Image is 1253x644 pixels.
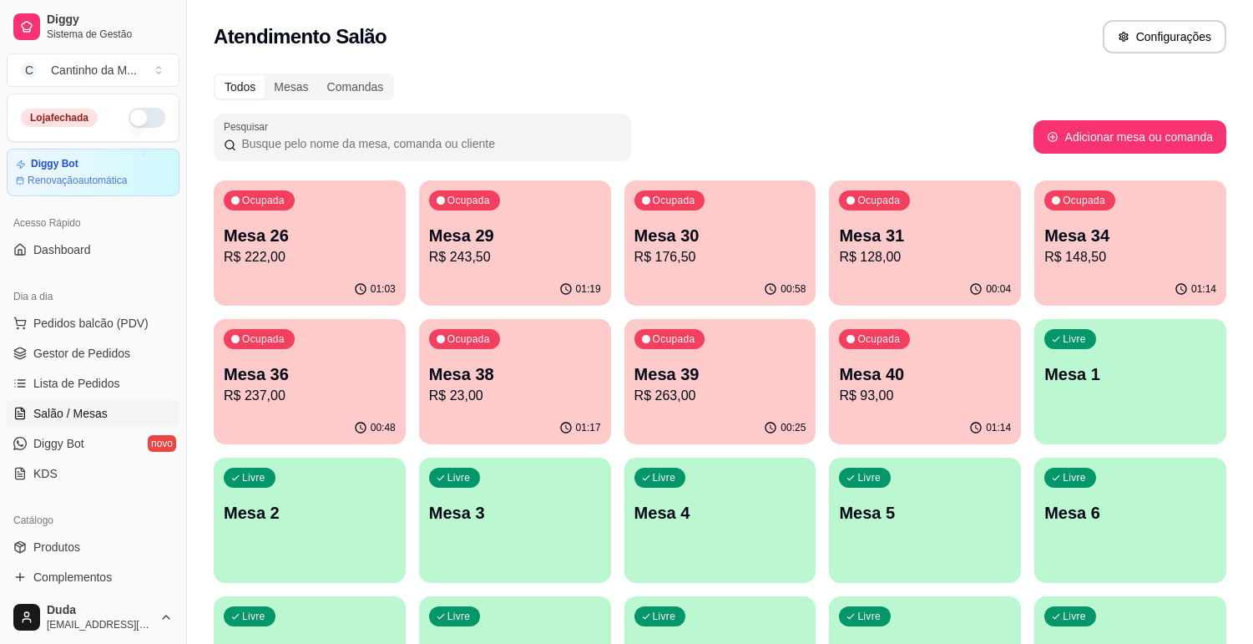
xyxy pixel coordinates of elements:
a: Gestor de Pedidos [7,340,179,367]
button: OcupadaMesa 31R$ 128,0000:04 [829,180,1021,306]
p: Ocupada [653,194,695,207]
button: LivreMesa 3 [419,458,611,583]
span: [EMAIL_ADDRESS][DOMAIN_NAME] [47,618,153,631]
button: OcupadaMesa 40R$ 93,0001:14 [829,319,1021,444]
p: Livre [1063,471,1086,484]
p: Mesa 40 [839,363,1011,386]
p: Livre [447,471,471,484]
p: Livre [242,610,265,623]
p: R$ 263,00 [634,386,806,406]
span: Diggy Bot [33,435,84,452]
p: Mesa 38 [429,363,601,386]
div: Cantinho da M ... [51,62,137,79]
div: Dia a dia [7,283,179,310]
p: 00:58 [781,282,806,296]
a: Diggy Botnovo [7,430,179,457]
button: LivreMesa 6 [1034,458,1226,583]
p: Livre [653,471,676,484]
span: Gestor de Pedidos [33,345,130,362]
p: R$ 176,50 [634,247,806,267]
a: Salão / Mesas [7,400,179,427]
p: Mesa 2 [224,501,396,525]
p: R$ 93,00 [839,386,1011,406]
p: Mesa 39 [634,363,806,386]
div: Loja fechada [21,109,98,127]
button: Configurações [1103,20,1226,53]
button: LivreMesa 4 [624,458,816,583]
p: R$ 243,50 [429,247,601,267]
span: Salão / Mesas [33,405,108,422]
span: Diggy [47,13,173,28]
p: R$ 23,00 [429,386,601,406]
p: Ocupada [857,194,900,207]
p: Ocupada [653,332,695,346]
p: Ocupada [1063,194,1105,207]
p: Ocupada [242,332,285,346]
p: Mesa 34 [1044,224,1216,247]
article: Renovação automática [28,174,127,187]
a: Dashboard [7,236,179,263]
button: OcupadaMesa 34R$ 148,5001:14 [1034,180,1226,306]
p: Mesa 4 [634,501,806,525]
span: KDS [33,465,58,482]
p: 01:17 [576,421,601,434]
button: OcupadaMesa 29R$ 243,5001:19 [419,180,611,306]
button: Duda[EMAIL_ADDRESS][DOMAIN_NAME] [7,597,179,637]
button: OcupadaMesa 36R$ 237,0000:48 [214,319,406,444]
a: Produtos [7,534,179,560]
p: 01:19 [576,282,601,296]
p: 01:14 [1191,282,1216,296]
span: Produtos [33,539,80,555]
p: Ocupada [242,194,285,207]
p: R$ 128,00 [839,247,1011,267]
p: Livre [1063,610,1086,623]
p: Mesa 30 [634,224,806,247]
input: Pesquisar [236,135,621,152]
div: Todos [215,75,265,99]
button: LivreMesa 2 [214,458,406,583]
label: Pesquisar [224,119,274,134]
p: Livre [653,610,676,623]
button: LivreMesa 5 [829,458,1021,583]
button: OcupadaMesa 26R$ 222,0001:03 [214,180,406,306]
p: Mesa 6 [1044,501,1216,525]
button: Alterar Status [129,108,165,128]
span: C [21,62,38,79]
div: Comandas [318,75,393,99]
div: Acesso Rápido [7,210,179,236]
p: Livre [857,610,881,623]
button: Pedidos balcão (PDV) [7,310,179,337]
span: Pedidos balcão (PDV) [33,315,149,332]
p: 00:04 [986,282,1011,296]
button: OcupadaMesa 39R$ 263,0000:25 [624,319,816,444]
p: Ocupada [447,194,490,207]
span: Dashboard [33,241,91,258]
h2: Atendimento Salão [214,23,387,50]
p: Livre [447,610,471,623]
button: Select a team [7,53,179,87]
a: DiggySistema de Gestão [7,7,179,47]
p: Livre [242,471,265,484]
p: 00:25 [781,421,806,434]
span: Sistema de Gestão [47,28,173,41]
p: Mesa 31 [839,224,1011,247]
button: OcupadaMesa 38R$ 23,0001:17 [419,319,611,444]
p: 00:48 [371,421,396,434]
a: Lista de Pedidos [7,370,179,397]
a: Complementos [7,564,179,591]
div: Mesas [265,75,317,99]
p: Livre [1063,332,1086,346]
p: Mesa 29 [429,224,601,247]
button: LivreMesa 1 [1034,319,1226,444]
p: R$ 148,50 [1044,247,1216,267]
p: Mesa 26 [224,224,396,247]
p: 01:03 [371,282,396,296]
div: Catálogo [7,507,179,534]
p: Mesa 5 [839,501,1011,525]
a: Diggy BotRenovaçãoautomática [7,149,179,196]
article: Diggy Bot [31,158,78,170]
span: Duda [47,603,153,618]
button: Adicionar mesa ou comanda [1033,120,1226,154]
span: Lista de Pedidos [33,375,120,392]
button: OcupadaMesa 30R$ 176,5000:58 [624,180,816,306]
